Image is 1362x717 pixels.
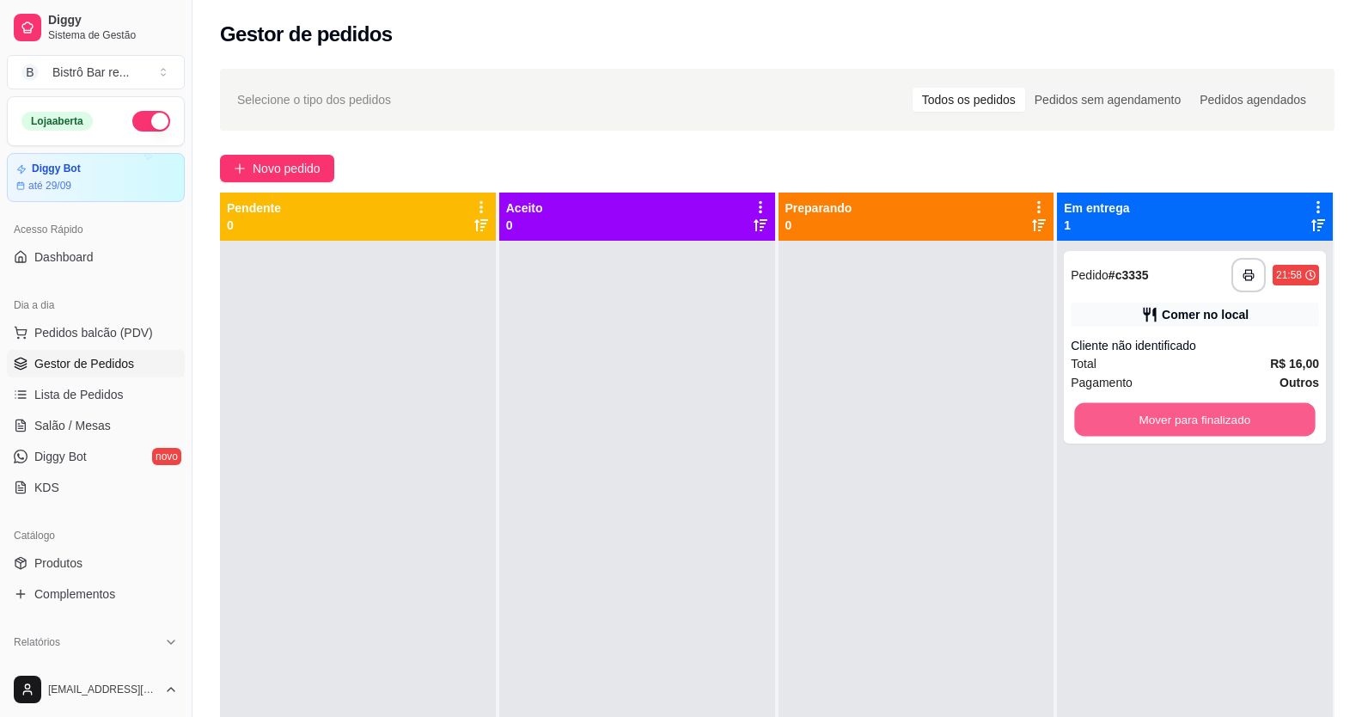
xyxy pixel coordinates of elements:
[34,479,59,496] span: KDS
[7,55,185,89] button: Select a team
[1071,354,1096,373] span: Total
[1071,373,1133,392] span: Pagamento
[14,635,60,649] span: Relatórios
[132,111,170,132] button: Alterar Status
[7,319,185,346] button: Pedidos balcão (PDV)
[34,417,111,434] span: Salão / Mesas
[34,386,124,403] span: Lista de Pedidos
[220,155,334,182] button: Novo pedido
[34,248,94,266] span: Dashboard
[7,522,185,549] div: Catálogo
[34,585,115,603] span: Complementos
[1270,357,1319,371] strong: R$ 16,00
[34,355,134,372] span: Gestor de Pedidos
[227,217,281,234] p: 0
[1162,306,1249,323] div: Comer no local
[34,324,153,341] span: Pedidos balcão (PDV)
[1071,268,1109,282] span: Pedido
[506,199,543,217] p: Aceito
[7,7,185,48] a: DiggySistema de Gestão
[227,199,281,217] p: Pendente
[1064,199,1129,217] p: Em entrega
[1276,268,1302,282] div: 21:58
[7,291,185,319] div: Dia a dia
[32,162,81,175] article: Diggy Bot
[1064,217,1129,234] p: 1
[220,21,393,48] h2: Gestor de pedidos
[1025,88,1190,112] div: Pedidos sem agendamento
[785,217,852,234] p: 0
[506,217,543,234] p: 0
[1109,268,1149,282] strong: # c3335
[7,381,185,408] a: Lista de Pedidos
[1071,337,1319,354] div: Cliente não identificado
[1190,88,1316,112] div: Pedidos agendados
[28,179,71,193] article: até 29/09
[34,555,82,572] span: Produtos
[7,216,185,243] div: Acesso Rápido
[913,88,1025,112] div: Todos os pedidos
[7,243,185,271] a: Dashboard
[7,474,185,501] a: KDS
[48,28,178,42] span: Sistema de Gestão
[7,443,185,470] a: Diggy Botnovo
[7,656,185,683] a: Relatórios de vendas
[34,448,87,465] span: Diggy Bot
[7,153,185,202] a: Diggy Botaté 29/09
[7,350,185,377] a: Gestor de Pedidos
[48,683,157,696] span: [EMAIL_ADDRESS][DOMAIN_NAME]
[253,159,321,178] span: Novo pedido
[34,661,148,678] span: Relatórios de vendas
[7,412,185,439] a: Salão / Mesas
[52,64,129,81] div: Bistrô Bar re ...
[7,549,185,577] a: Produtos
[21,112,93,131] div: Loja aberta
[48,13,178,28] span: Diggy
[7,669,185,710] button: [EMAIL_ADDRESS][DOMAIN_NAME]
[7,580,185,608] a: Complementos
[785,199,852,217] p: Preparando
[21,64,39,81] span: B
[1075,403,1316,437] button: Mover para finalizado
[234,162,246,175] span: plus
[237,90,391,109] span: Selecione o tipo dos pedidos
[1280,376,1319,389] strong: Outros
